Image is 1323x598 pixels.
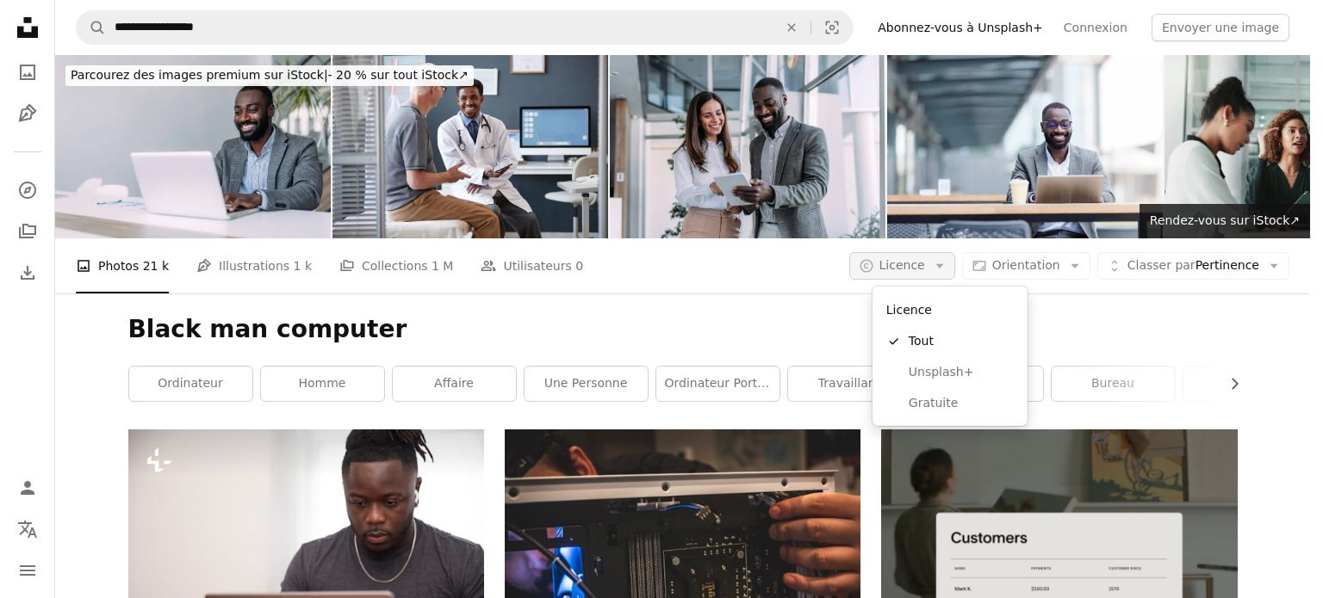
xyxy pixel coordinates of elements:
[873,287,1028,426] div: Licence
[909,333,1014,350] span: Tout
[879,293,1021,326] div: Licence
[849,252,955,280] button: Licence
[962,252,1090,280] button: Orientation
[909,364,1014,381] span: Unsplash+
[909,395,1014,412] span: Gratuite
[879,258,925,272] span: Licence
